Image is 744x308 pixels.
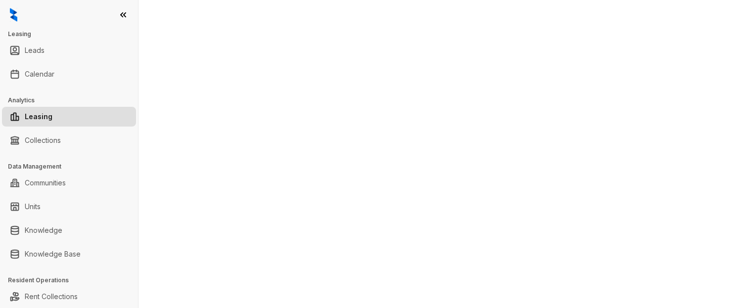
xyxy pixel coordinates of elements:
[25,220,62,240] a: Knowledge
[25,107,52,127] a: Leasing
[25,173,66,193] a: Communities
[2,173,136,193] li: Communities
[25,41,45,60] a: Leads
[10,8,17,22] img: logo
[2,107,136,127] li: Leasing
[25,131,61,150] a: Collections
[2,197,136,217] li: Units
[2,41,136,60] li: Leads
[2,244,136,264] li: Knowledge Base
[25,287,78,307] a: Rent Collections
[8,276,138,285] h3: Resident Operations
[2,220,136,240] li: Knowledge
[8,162,138,171] h3: Data Management
[25,244,81,264] a: Knowledge Base
[2,64,136,84] li: Calendar
[8,96,138,105] h3: Analytics
[25,64,54,84] a: Calendar
[2,287,136,307] li: Rent Collections
[25,197,41,217] a: Units
[8,30,138,39] h3: Leasing
[2,131,136,150] li: Collections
